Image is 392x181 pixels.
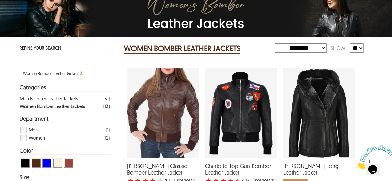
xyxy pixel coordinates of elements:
span: Charlotte Top Gun Bomber Leather Jacket [205,163,277,176]
a: Filter Women Bomber Leather Jackets [20,102,110,110]
span: Women [29,134,45,142]
div: Filter Women Women Bomber Leather Jackets [20,134,110,142]
div: Women Bomber Leather Jackets [20,102,85,110]
div: ( 13 ) [103,102,110,110]
img: Chat attention grabber [2,2,41,27]
div: Filter Men Women Bomber Leather Jackets [20,126,110,134]
div: View Black Women Bomber Leather Jackets [21,159,30,168]
div: ( 12 ) [103,134,110,142]
span: Deborah Shearling Long Leather Jacket [283,163,355,176]
p: REFINE YOUR SEARCH [20,44,111,53]
span: Filter Women Bomber Leather Jackets [23,71,79,76]
span: Alma Classic Bomber Leather Jacket [127,163,199,176]
span: x [80,69,83,76]
span: 1 [2,2,5,8]
iframe: chat widget [354,142,392,172]
div: View Brown ( Brand Color ) Women Bomber Leather Jackets [32,159,41,168]
div: Show: [327,43,350,54]
div: View Blue Women Bomber Leather Jackets [42,159,51,168]
a: Cancel Filter [80,71,83,76]
div: Heading Filter Women Bomber Leather Jackets by Categories [20,84,111,92]
a: Filter Men Bomber Leather Jackets [20,95,110,102]
div: Men Bomber Leather Jackets [20,95,78,102]
div: Women Bomber Leather Jackets 13 Results Found [124,42,268,55]
div: View Cognac Women Bomber Leather Jackets [64,159,73,168]
div: View Beige Women Bomber Leather Jackets [53,159,62,168]
span: Men [29,126,38,134]
div: ( 1 ) [106,126,110,134]
h2: WOMEN BOMBER LEATHER JACKETS [124,44,240,54]
div: Heading Filter Women Bomber Leather Jackets by Department [20,116,111,123]
div: Heading Filter Women Bomber Leather Jackets by Color [20,148,111,155]
div: ( 31 ) [103,95,110,102]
